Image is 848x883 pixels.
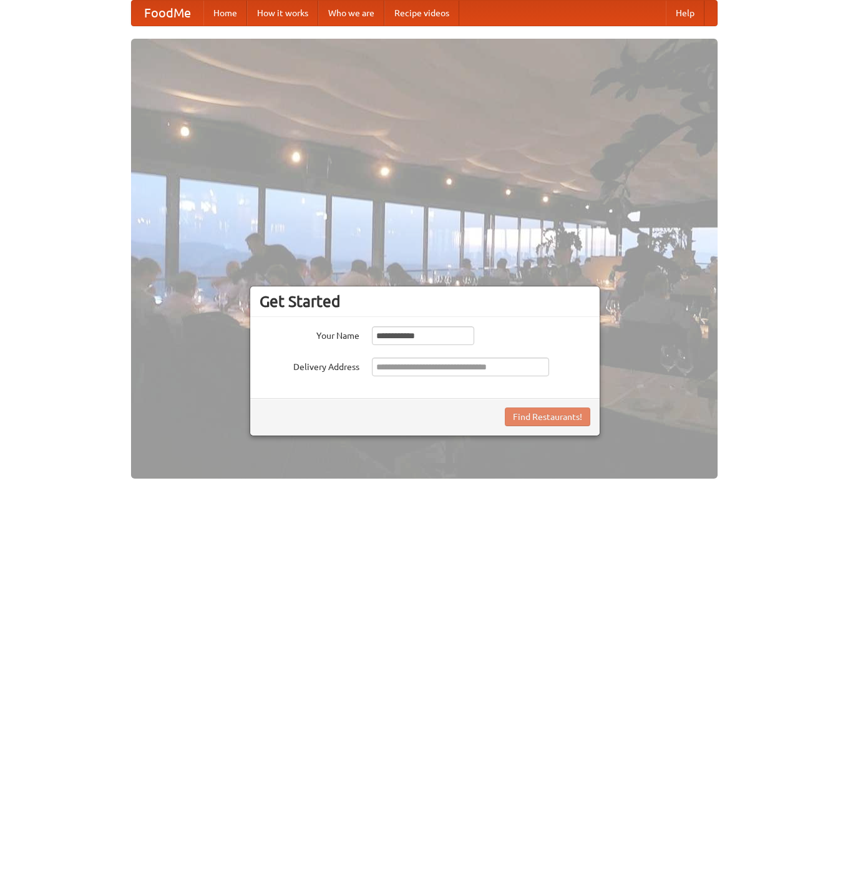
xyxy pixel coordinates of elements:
[384,1,459,26] a: Recipe videos
[260,292,590,311] h3: Get Started
[132,1,203,26] a: FoodMe
[260,326,359,342] label: Your Name
[505,407,590,426] button: Find Restaurants!
[260,358,359,373] label: Delivery Address
[247,1,318,26] a: How it works
[666,1,704,26] a: Help
[203,1,247,26] a: Home
[318,1,384,26] a: Who we are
